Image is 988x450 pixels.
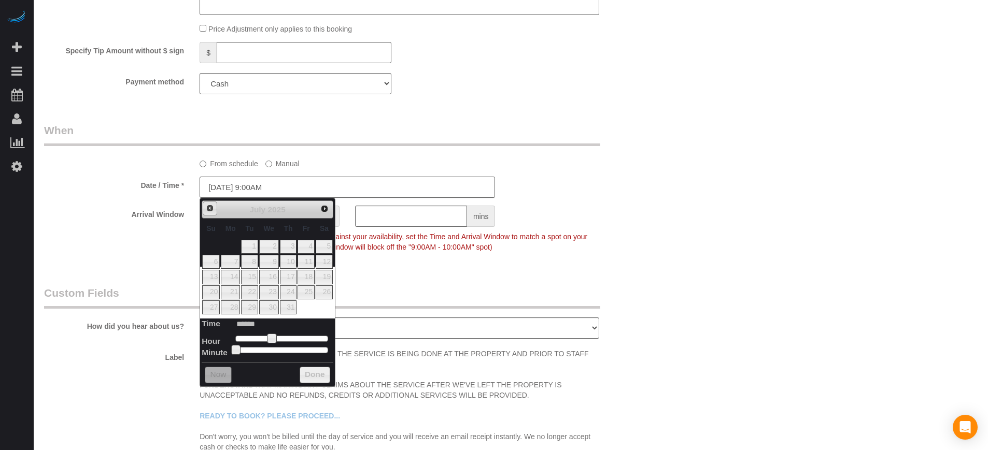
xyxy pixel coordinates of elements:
input: Manual [265,161,272,167]
span: Tuesday [246,224,254,233]
span: READY TO BOOK? PLEASE PROCEED... [200,412,340,420]
dt: Hour [202,336,220,349]
a: 2 [259,240,279,254]
a: 7 [221,255,240,269]
a: 20 [202,285,220,299]
label: Payment method [36,73,192,87]
span: Wednesday [263,224,274,233]
label: Manual [265,155,300,169]
a: 14 [221,270,240,284]
span: July [249,205,265,214]
a: 3 [280,240,297,254]
button: Now [205,367,231,383]
div: Open Intercom Messenger [953,415,978,440]
span: Next [320,205,329,213]
a: 1 [241,240,258,254]
a: 29 [241,300,258,314]
span: To make this booking count against your availability, set the Time and Arrival Window to match a ... [200,233,587,251]
a: 30 [259,300,279,314]
a: 21 [221,285,240,299]
a: 10 [280,255,297,269]
a: 13 [202,270,220,284]
a: 31 [280,300,297,314]
a: 28 [221,300,240,314]
span: mins [467,206,496,227]
dt: Minute [202,347,228,360]
a: 27 [202,300,220,314]
input: From schedule [200,161,206,167]
a: 11 [298,255,314,269]
a: 25 [298,285,314,299]
dt: Time [202,318,220,331]
span: Monday [225,224,236,233]
button: Done [300,367,330,383]
a: 18 [298,270,314,284]
span: Friday [303,224,310,233]
img: Automaid Logo [6,10,27,25]
span: Sunday [206,224,216,233]
span: Thursday [284,224,293,233]
label: Specify Tip Amount without $ sign [36,42,192,56]
a: Next [317,202,332,216]
label: From schedule [200,155,258,169]
label: Date / Time * [36,177,192,191]
label: Label [36,349,192,362]
a: 26 [316,285,333,299]
a: Prev [203,201,217,216]
span: Prev [206,204,214,212]
a: 12 [316,255,333,269]
input: MM/DD/YYYY HH:MM [200,177,495,198]
a: 24 [280,285,297,299]
a: 5 [316,240,333,254]
a: 23 [259,285,279,299]
a: 9 [259,255,279,269]
a: 15 [241,270,258,284]
span: Saturday [320,224,329,233]
span: Price Adjustment only applies to this booking [208,25,352,33]
a: 16 [259,270,279,284]
a: 6 [202,255,220,269]
a: 4 [298,240,314,254]
a: 8 [241,255,258,269]
a: 19 [316,270,333,284]
legend: Custom Fields [44,285,600,309]
span: $ [200,42,217,63]
legend: When [44,123,600,146]
label: Arrival Window [36,206,192,220]
span: 2025 [267,205,285,214]
a: 22 [241,285,258,299]
label: How did you hear about us? [36,317,192,331]
a: 17 [280,270,297,284]
strong: I UNDERSTAND [200,381,254,389]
